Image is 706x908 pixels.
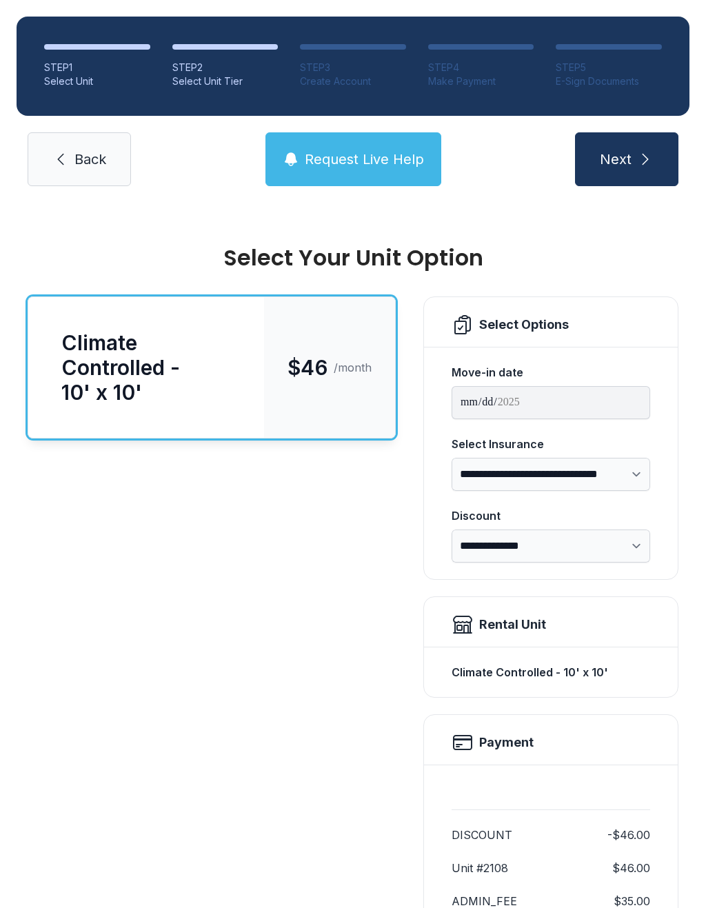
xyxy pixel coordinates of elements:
[61,330,231,405] div: Climate Controlled - 10' x 10'
[607,827,650,843] dd: -$46.00
[452,364,650,381] div: Move-in date
[300,74,406,88] div: Create Account
[479,315,569,334] div: Select Options
[452,458,650,491] select: Select Insurance
[600,150,632,169] span: Next
[74,150,106,169] span: Back
[288,355,328,380] span: $46
[452,386,650,419] input: Move-in date
[452,658,650,686] div: Climate Controlled - 10' x 10'
[300,61,406,74] div: STEP 3
[172,61,279,74] div: STEP 2
[428,61,534,74] div: STEP 4
[452,436,650,452] div: Select Insurance
[452,507,650,524] div: Discount
[305,150,424,169] span: Request Live Help
[172,74,279,88] div: Select Unit Tier
[452,529,650,563] select: Discount
[479,615,546,634] div: Rental Unit
[28,247,678,269] div: Select Your Unit Option
[612,860,650,876] dd: $46.00
[556,61,662,74] div: STEP 5
[428,74,534,88] div: Make Payment
[452,827,512,843] dt: DISCOUNT
[44,74,150,88] div: Select Unit
[334,359,372,376] span: /month
[556,74,662,88] div: E-Sign Documents
[44,61,150,74] div: STEP 1
[452,860,508,876] dt: Unit #2108
[479,733,534,752] h2: Payment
